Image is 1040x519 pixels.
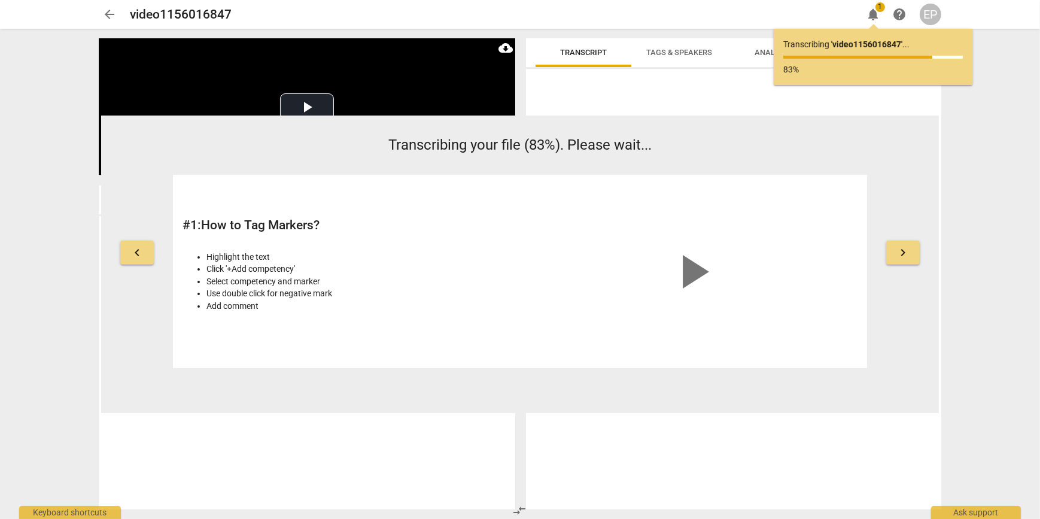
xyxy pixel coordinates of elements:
[866,7,880,22] span: notifications
[19,506,121,519] div: Keyboard shortcuts
[646,48,712,57] span: Tags & Speakers
[896,245,910,260] span: keyboard_arrow_right
[513,503,527,518] span: compare_arrows
[130,245,144,260] span: keyboard_arrow_left
[783,38,963,51] p: Transcribing ...
[920,4,941,25] button: EP
[388,136,652,153] span: Transcribing your file (83%). Please wait...
[664,243,721,301] span: play_arrow
[206,263,513,275] li: Click '+Add competency'
[875,2,885,12] span: 1
[183,218,513,233] h2: # 1 : How to Tag Markers?
[831,40,902,49] b: ' video1156016847 '
[206,251,513,263] li: Highlight the text
[498,41,513,55] span: cloud_download
[206,287,513,300] li: Use double click for negative mark
[889,4,910,25] a: Help
[862,4,884,25] button: Notifications
[102,7,117,22] span: arrow_back
[206,275,513,288] li: Select competency and marker
[130,7,232,22] h2: video1156016847
[783,63,963,76] p: 83%
[206,300,513,312] li: Add comment
[892,7,907,22] span: help
[560,48,607,57] span: Transcript
[931,506,1021,519] div: Ask support
[755,48,795,57] span: Analytics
